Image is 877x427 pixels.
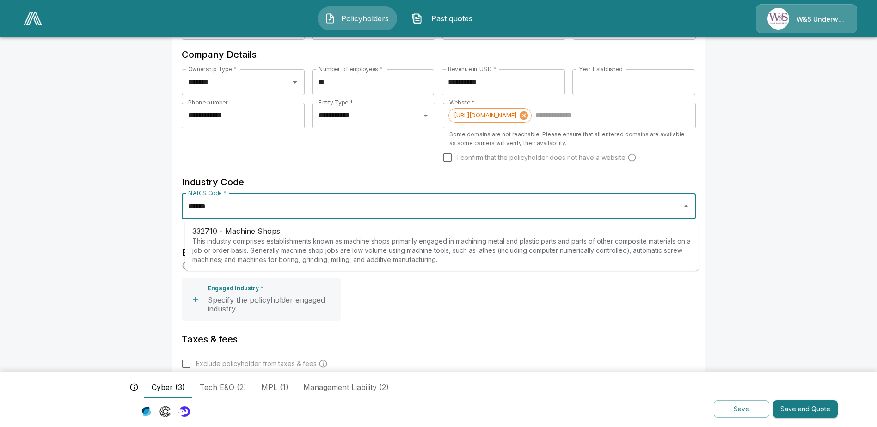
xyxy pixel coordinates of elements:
[627,153,637,162] svg: Carriers run a cyber security scan on the policyholders' websites. Please enter a website wheneve...
[426,13,477,24] span: Past quotes
[457,153,626,162] span: I confirm that the policyholder does not have a website
[182,245,696,260] h6: Engaged Industry
[188,189,227,197] label: NAICS Code *
[419,109,432,122] button: Open
[411,13,423,24] img: Past quotes Icon
[319,359,328,368] svg: Carrier and processing fees will still be applied
[192,226,692,237] p: 332710 - Machine Shops
[182,332,696,347] h6: Taxes & fees
[448,108,532,123] div: [URL][DOMAIN_NAME]
[318,6,397,30] button: Policyholders IconPolicyholders
[182,278,341,321] button: Engaged Industry *Specify the policyholder engaged industry.
[405,6,484,30] button: Past quotes IconPast quotes
[192,237,692,264] p: This industry comprises establishments known as machine shops primarily engaged in machining meta...
[196,359,317,368] span: Exclude policyholder from taxes & fees
[208,296,337,314] p: Specify the policyholder engaged industry.
[24,12,42,25] img: AA Logo
[182,175,696,189] h6: Industry Code
[178,406,190,417] img: Carrier Logo
[152,382,185,393] span: Cyber (3)
[208,285,264,292] p: Engaged Industry *
[200,382,246,393] span: Tech E&O (2)
[680,200,693,213] button: Close
[182,47,696,62] h6: Company Details
[188,98,228,106] label: Phone number
[579,65,622,73] label: Year Established
[303,382,389,393] span: Management Liability (2)
[449,130,689,148] p: Some domains are not reachable. Please ensure that all entered domains are available as some carr...
[448,65,497,73] label: Revenue in USD *
[288,76,301,89] button: Open
[319,98,353,106] label: Entity Type *
[325,13,336,24] img: Policyholders Icon
[261,382,288,393] span: MPL (1)
[449,110,521,121] span: [URL][DOMAIN_NAME]
[188,65,236,73] label: Ownership Type *
[319,65,383,73] label: Number of employees *
[339,13,390,24] span: Policyholders
[449,98,475,106] label: Website *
